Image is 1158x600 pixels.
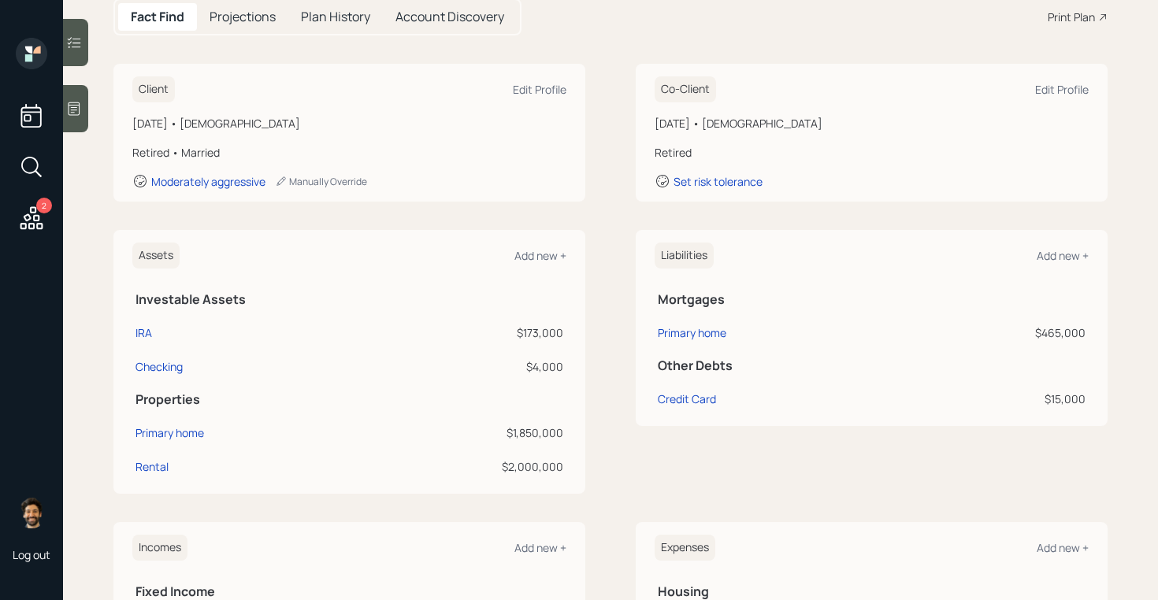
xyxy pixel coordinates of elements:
[301,9,370,24] h5: Plan History
[1037,540,1089,555] div: Add new +
[655,144,1089,161] div: Retired
[151,174,265,189] div: Moderately aggressive
[904,324,1086,341] div: $465,000
[513,82,566,97] div: Edit Profile
[135,292,563,307] h5: Investable Assets
[135,584,563,599] h5: Fixed Income
[655,76,716,102] h6: Co-Client
[655,115,1089,131] div: [DATE] • [DEMOGRAPHIC_DATA]
[132,76,175,102] h6: Client
[1037,248,1089,263] div: Add new +
[363,424,563,441] div: $1,850,000
[514,248,566,263] div: Add new +
[658,391,716,407] div: Credit Card
[132,144,566,161] div: Retired • Married
[655,243,714,269] h6: Liabilities
[132,115,566,131] div: [DATE] • [DEMOGRAPHIC_DATA]
[36,198,52,213] div: 2
[135,358,183,375] div: Checking
[395,9,504,24] h5: Account Discovery
[135,392,563,407] h5: Properties
[658,324,726,341] div: Primary home
[658,292,1086,307] h5: Mortgages
[1035,82,1089,97] div: Edit Profile
[135,424,204,441] div: Primary home
[658,358,1086,373] h5: Other Debts
[135,458,169,475] div: Rental
[131,9,184,24] h5: Fact Find
[658,584,1086,599] h5: Housing
[275,175,367,188] div: Manually Override
[655,535,715,561] h6: Expenses
[132,243,180,269] h6: Assets
[132,535,187,561] h6: Incomes
[363,324,563,341] div: $173,000
[1048,9,1095,25] div: Print Plan
[210,9,276,24] h5: Projections
[135,324,152,341] div: IRA
[363,458,563,475] div: $2,000,000
[16,497,47,528] img: eric-schwartz-headshot.png
[13,547,50,562] div: Log out
[904,391,1086,407] div: $15,000
[363,358,563,375] div: $4,000
[674,174,763,189] div: Set risk tolerance
[514,540,566,555] div: Add new +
